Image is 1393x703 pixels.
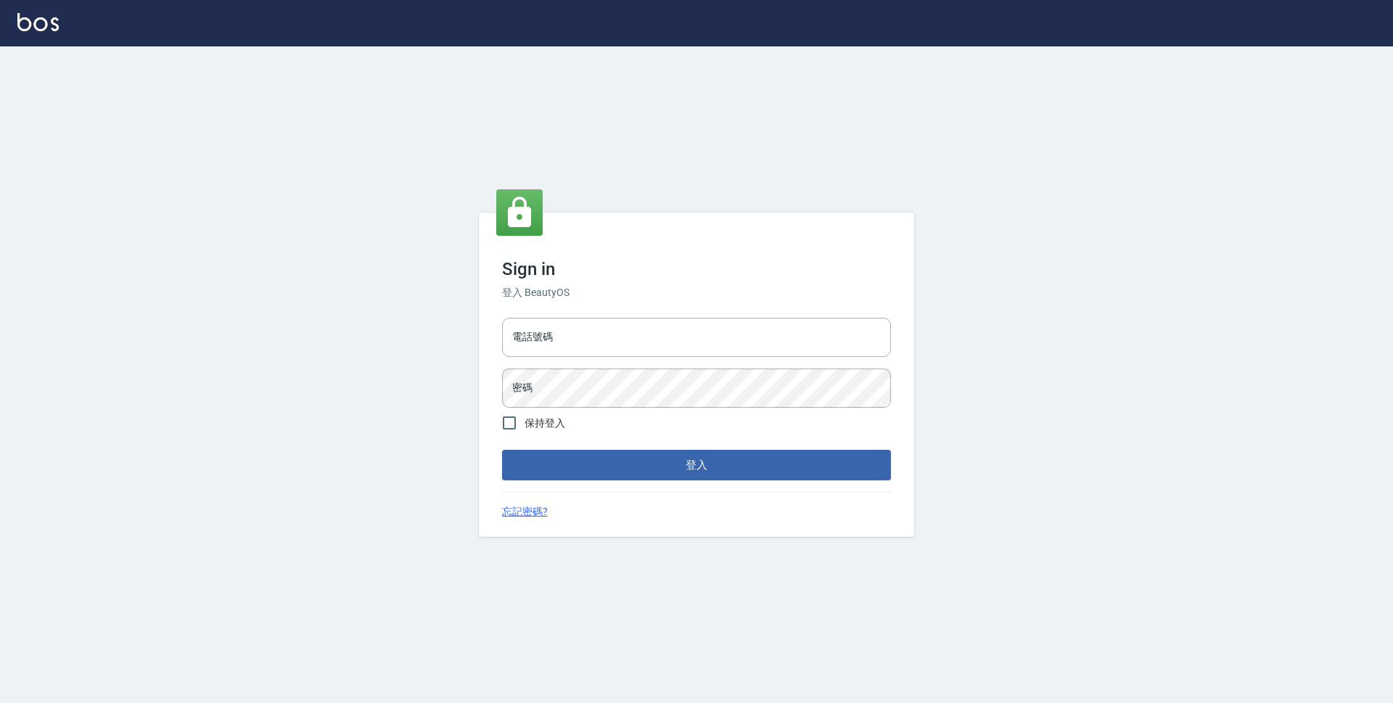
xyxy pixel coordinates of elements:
h6: 登入 BeautyOS [502,285,891,300]
img: Logo [17,13,59,31]
h3: Sign in [502,259,891,279]
span: 保持登入 [525,416,565,431]
a: 忘記密碼? [502,504,548,519]
button: 登入 [502,450,891,480]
